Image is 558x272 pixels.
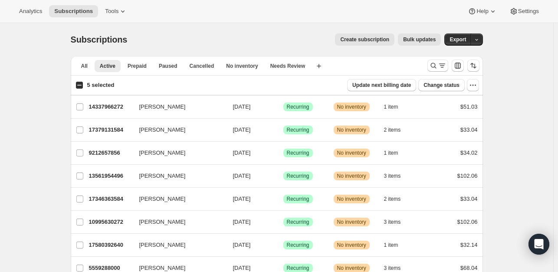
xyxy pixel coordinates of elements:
[134,215,221,229] button: [PERSON_NAME]
[403,36,436,43] span: Bulk updates
[81,63,88,70] span: All
[19,8,42,15] span: Analytics
[460,126,478,133] span: $33.04
[476,8,488,15] span: Help
[337,172,366,179] span: No inventory
[384,219,401,226] span: 3 items
[89,172,132,180] p: 13561954496
[418,79,465,91] button: Change status
[518,8,539,15] span: Settings
[14,5,47,17] button: Analytics
[384,124,410,136] button: 2 items
[233,149,251,156] span: [DATE]
[89,170,478,182] div: 13561954496[PERSON_NAME][DATE]SuccessRecurringWarningNo inventory3 items$102.06
[384,147,408,159] button: 1 item
[89,216,478,228] div: 10995630272[PERSON_NAME][DATE]SuccessRecurringWarningNo inventory3 items$102.06
[139,103,186,111] span: [PERSON_NAME]
[463,5,502,17] button: Help
[460,149,478,156] span: $34.02
[460,196,478,202] span: $33.04
[423,82,460,89] span: Change status
[337,149,366,156] span: No inventory
[384,149,398,156] span: 1 item
[450,36,466,43] span: Export
[89,101,478,113] div: 14337966272[PERSON_NAME][DATE]SuccessRecurringWarningNo inventory1 item$51.03
[89,103,132,111] p: 14337966272
[134,123,221,137] button: [PERSON_NAME]
[340,36,389,43] span: Create subscription
[100,5,132,17] button: Tools
[159,63,177,70] span: Paused
[128,63,147,70] span: Prepaid
[457,219,478,225] span: $102.06
[460,242,478,248] span: $32.14
[89,147,478,159] div: 9212657856[PERSON_NAME][DATE]SuccessRecurringWarningNo inventory1 item$34.02
[352,82,411,89] span: Update next billing date
[89,241,132,249] p: 17580392640
[312,60,326,72] button: Create new view
[384,216,410,228] button: 3 items
[384,103,398,110] span: 1 item
[233,265,251,271] span: [DATE]
[384,239,408,251] button: 1 item
[270,63,305,70] span: Needs Review
[233,219,251,225] span: [DATE]
[226,63,258,70] span: No inventory
[287,149,309,156] span: Recurring
[134,238,221,252] button: [PERSON_NAME]
[71,35,128,44] span: Subscriptions
[233,172,251,179] span: [DATE]
[337,265,366,272] span: No inventory
[233,242,251,248] span: [DATE]
[427,60,448,72] button: Search and filter results
[89,126,132,134] p: 17379131584
[134,192,221,206] button: [PERSON_NAME]
[347,79,416,91] button: Update next billing date
[100,63,115,70] span: Active
[233,126,251,133] span: [DATE]
[134,169,221,183] button: [PERSON_NAME]
[452,60,464,72] button: Customize table column order and visibility
[337,242,366,249] span: No inventory
[190,63,214,70] span: Cancelled
[384,242,398,249] span: 1 item
[384,196,401,202] span: 2 items
[384,170,410,182] button: 3 items
[384,101,408,113] button: 1 item
[139,218,186,226] span: [PERSON_NAME]
[287,196,309,202] span: Recurring
[287,219,309,226] span: Recurring
[460,103,478,110] span: $51.03
[467,60,479,72] button: Sort the results
[89,149,132,157] p: 9212657856
[134,100,221,114] button: [PERSON_NAME]
[337,196,366,202] span: No inventory
[384,172,401,179] span: 3 items
[139,241,186,249] span: [PERSON_NAME]
[54,8,93,15] span: Subscriptions
[384,265,401,272] span: 3 items
[287,126,309,133] span: Recurring
[287,242,309,249] span: Recurring
[233,103,251,110] span: [DATE]
[89,195,132,203] p: 17346363584
[528,234,549,255] div: Open Intercom Messenger
[457,172,478,179] span: $102.06
[139,149,186,157] span: [PERSON_NAME]
[504,5,544,17] button: Settings
[233,196,251,202] span: [DATE]
[335,33,394,46] button: Create subscription
[337,219,366,226] span: No inventory
[89,193,478,205] div: 17346363584[PERSON_NAME][DATE]SuccessRecurringWarningNo inventory2 items$33.04
[287,103,309,110] span: Recurring
[287,172,309,179] span: Recurring
[139,195,186,203] span: [PERSON_NAME]
[139,126,186,134] span: [PERSON_NAME]
[49,5,98,17] button: Subscriptions
[134,146,221,160] button: [PERSON_NAME]
[89,124,478,136] div: 17379131584[PERSON_NAME][DATE]SuccessRecurringWarningNo inventory2 items$33.04
[398,33,441,46] button: Bulk updates
[105,8,118,15] span: Tools
[384,126,401,133] span: 2 items
[384,193,410,205] button: 2 items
